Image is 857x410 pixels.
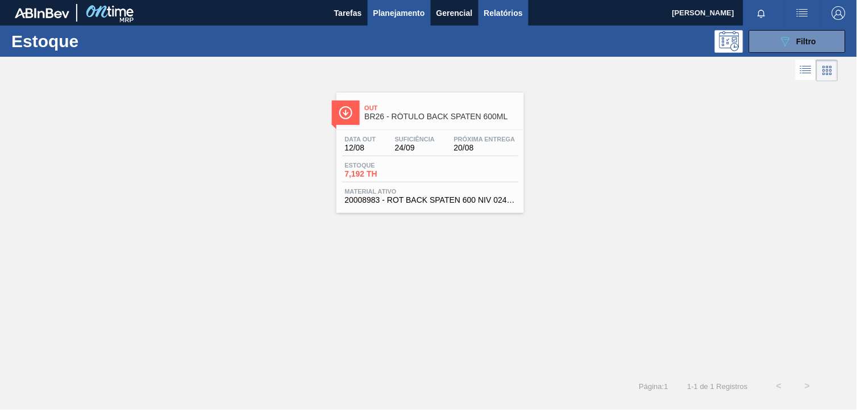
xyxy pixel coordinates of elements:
span: 12/08 [345,144,376,152]
span: BR26 - RÓTULO BACK SPATEN 600ML [365,112,518,121]
div: Pogramando: nenhum usuário selecionado [715,30,743,53]
span: Material ativo [345,188,515,195]
span: Data out [345,136,376,143]
span: Próxima Entrega [454,136,515,143]
span: Planejamento [373,6,425,20]
span: 1 - 1 de 1 Registros [685,382,748,391]
span: Suficiência [395,136,435,143]
span: 24/09 [395,144,435,152]
span: Gerencial [436,6,473,20]
button: < [765,372,793,400]
span: Out [365,104,518,111]
span: 20/08 [454,144,515,152]
span: Filtro [797,37,817,46]
div: Visão em Lista [796,60,817,81]
span: 7,192 TH [345,170,425,178]
img: Logout [832,6,846,20]
h1: Estoque [11,35,174,48]
button: Filtro [749,30,846,53]
img: userActions [796,6,809,20]
div: Visão em Cards [817,60,838,81]
img: TNhmsLtSVTkK8tSr43FrP2fwEKptu5GPRR3wAAAABJRU5ErkJggg== [15,8,69,18]
span: Página : 1 [639,382,668,391]
span: 20008983 - ROT BACK SPATEN 600 NIV 024 CX60MIL [345,196,515,204]
a: ÍconeOutBR26 - RÓTULO BACK SPATEN 600MLData out12/08Suficiência24/09Próxima Entrega20/08Estoque7,... [328,84,530,213]
span: Relatórios [484,6,523,20]
img: Ícone [339,106,353,120]
button: > [793,372,822,400]
span: Estoque [345,162,425,169]
button: Notificações [743,5,780,21]
span: Tarefas [334,6,362,20]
